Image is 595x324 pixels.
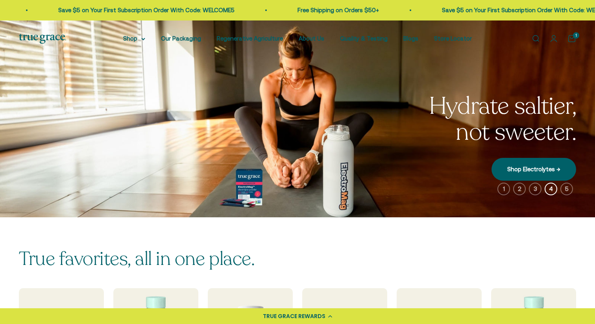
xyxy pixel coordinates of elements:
p: Save $5 on Your First Subscription Order With Code: WELCOME5 [58,6,234,15]
split-lines: Hydrate saltier, not sweeter. [429,90,576,148]
a: Store Locator [434,35,472,42]
div: TRUE GRACE REWARDS [263,312,325,320]
a: About Us [299,35,324,42]
summary: Shop [123,34,145,43]
a: Quality & Testing [340,35,388,42]
a: Free Shipping on Orders $50+ [297,7,379,13]
a: Blogs [403,35,418,42]
a: Regenerative Agriculture [217,35,283,42]
a: Shop Electrolytes → [492,158,576,181]
button: 2 [513,183,526,195]
button: 3 [529,183,541,195]
a: Our Packaging [161,35,201,42]
split-lines: True favorites, all in one place. [19,246,255,272]
cart-count: 1 [573,32,579,39]
button: 4 [545,183,557,195]
button: 1 [497,183,510,195]
button: 5 [560,183,573,195]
